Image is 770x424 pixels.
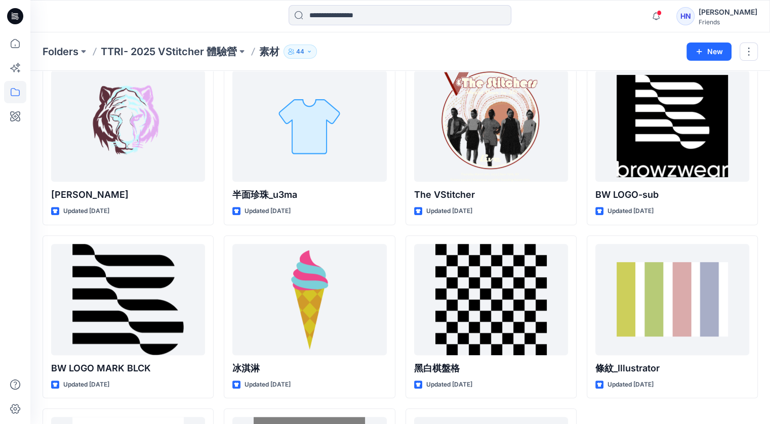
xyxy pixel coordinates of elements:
a: 半面珍珠_u3ma [232,70,386,182]
p: [PERSON_NAME] [51,188,205,202]
p: 44 [296,46,304,57]
p: Updated [DATE] [607,379,654,390]
p: Updated [DATE] [63,206,109,217]
p: 素材 [259,45,279,59]
div: Friends [699,18,757,26]
a: 條紋_Illustrator [595,244,749,355]
a: Carol Lion [51,70,205,182]
div: [PERSON_NAME] [699,6,757,18]
p: Updated [DATE] [426,206,472,217]
a: 黑白棋盤格 [414,244,568,355]
button: New [686,43,732,61]
a: BW LOGO-sub [595,70,749,182]
a: Folders [43,45,78,59]
a: TTRI- 2025 VStitcher 體驗營 [101,45,237,59]
p: BW LOGO-sub [595,188,749,202]
p: Updated [DATE] [607,206,654,217]
p: 條紋_Illustrator [595,361,749,375]
button: 44 [283,45,317,59]
a: The VStitcher [414,70,568,182]
p: 冰淇淋 [232,361,386,375]
p: The VStitcher [414,188,568,202]
p: BW LOGO MARK BLCK [51,361,205,375]
p: Updated [DATE] [426,379,472,390]
p: 半面珍珠_u3ma [232,188,386,202]
p: Updated [DATE] [245,206,291,217]
p: Updated [DATE] [245,379,291,390]
a: 冰淇淋 [232,244,386,355]
p: Updated [DATE] [63,379,109,390]
a: BW LOGO MARK BLCK [51,244,205,355]
div: HN [676,7,695,25]
p: 黑白棋盤格 [414,361,568,375]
